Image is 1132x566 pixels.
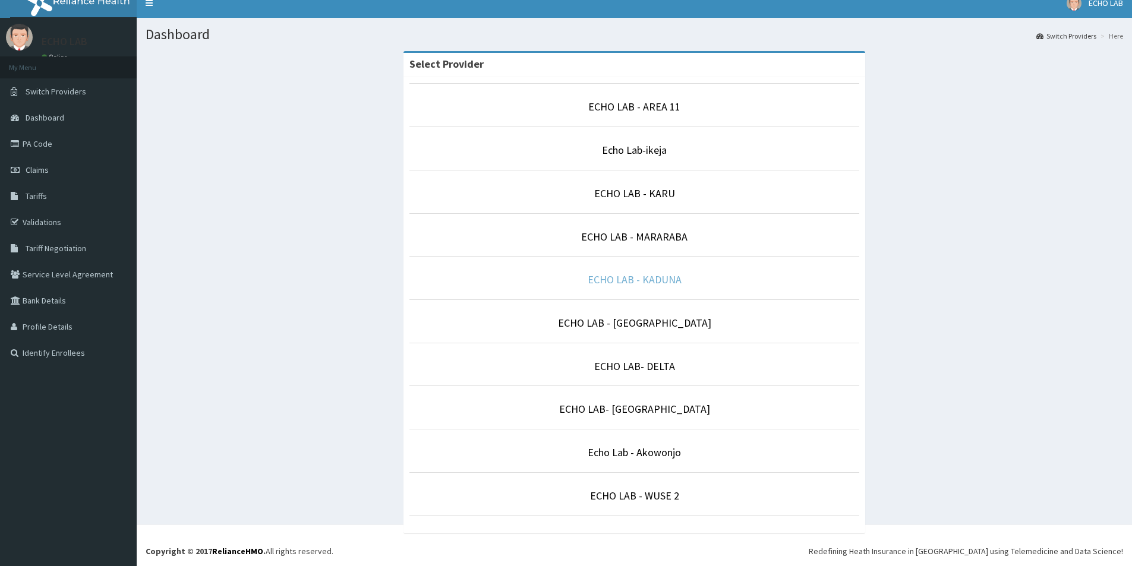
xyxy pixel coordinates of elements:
[137,524,1132,566] footer: All rights reserved.
[594,186,675,200] a: ECHO LAB - KARU
[26,86,86,97] span: Switch Providers
[26,191,47,201] span: Tariffs
[42,53,70,61] a: Online
[6,24,33,50] img: User Image
[146,27,1123,42] h1: Dashboard
[588,273,682,286] a: ECHO LAB - KADUNA
[146,546,266,556] strong: Copyright © 2017 .
[602,143,667,157] a: Echo Lab-ikeja
[409,57,484,71] strong: Select Provider
[581,230,688,244] a: ECHO LAB - MARARABA
[1036,31,1096,41] a: Switch Providers
[588,445,681,459] a: Echo Lab - Akowonjo
[594,359,675,373] a: ECHO LAB- DELTA
[212,546,263,556] a: RelianceHMO
[558,316,711,330] a: ECHO LAB - [GEOGRAPHIC_DATA]
[26,243,86,254] span: Tariff Negotiation
[588,100,680,113] a: ECHO LAB - AREA 11
[559,402,710,416] a: ECHO LAB- [GEOGRAPHIC_DATA]
[26,165,49,175] span: Claims
[809,545,1123,557] div: Redefining Heath Insurance in [GEOGRAPHIC_DATA] using Telemedicine and Data Science!
[1098,31,1123,41] li: Here
[42,36,87,47] p: ECHO LAB
[590,489,679,502] a: ECHO LAB - WUSE 2
[26,112,64,123] span: Dashboard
